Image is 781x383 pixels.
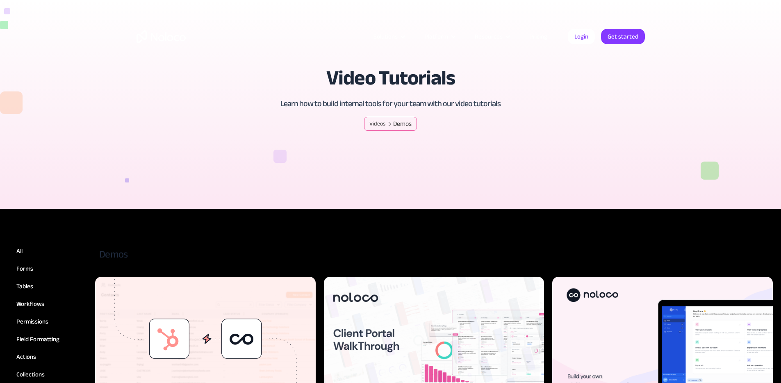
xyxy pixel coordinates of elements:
[8,244,82,258] a: All
[393,121,412,127] div: Demos
[519,31,558,42] a: Pricing
[8,349,82,364] a: Actions
[373,31,398,42] div: Solutions
[475,31,503,42] div: Resources
[137,30,186,43] a: home
[95,246,773,262] h2: Demos
[8,261,82,276] a: Forms
[16,334,59,344] div: Field Formatting
[326,66,455,90] h1: Video Tutorials
[16,281,33,292] div: Tables
[239,98,542,109] h2: Learn how to build internal tools for your team with our video tutorials
[8,332,82,347] a: Field Formatting
[8,367,82,382] a: Collections
[369,121,385,127] a: Videos
[414,31,465,42] div: Platform
[568,29,595,44] a: Login
[8,314,82,329] a: Permissions
[16,369,45,380] div: Collections
[601,29,645,44] a: Get started
[8,296,82,311] a: Workflows
[363,31,414,42] div: Solutions
[16,246,23,256] div: All
[424,31,448,42] div: Platform
[465,31,519,42] div: Resources
[8,279,82,294] a: Tables
[16,351,36,362] div: Actions
[16,263,33,274] div: Forms
[16,299,44,309] div: Workflows
[16,316,48,327] div: Permissions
